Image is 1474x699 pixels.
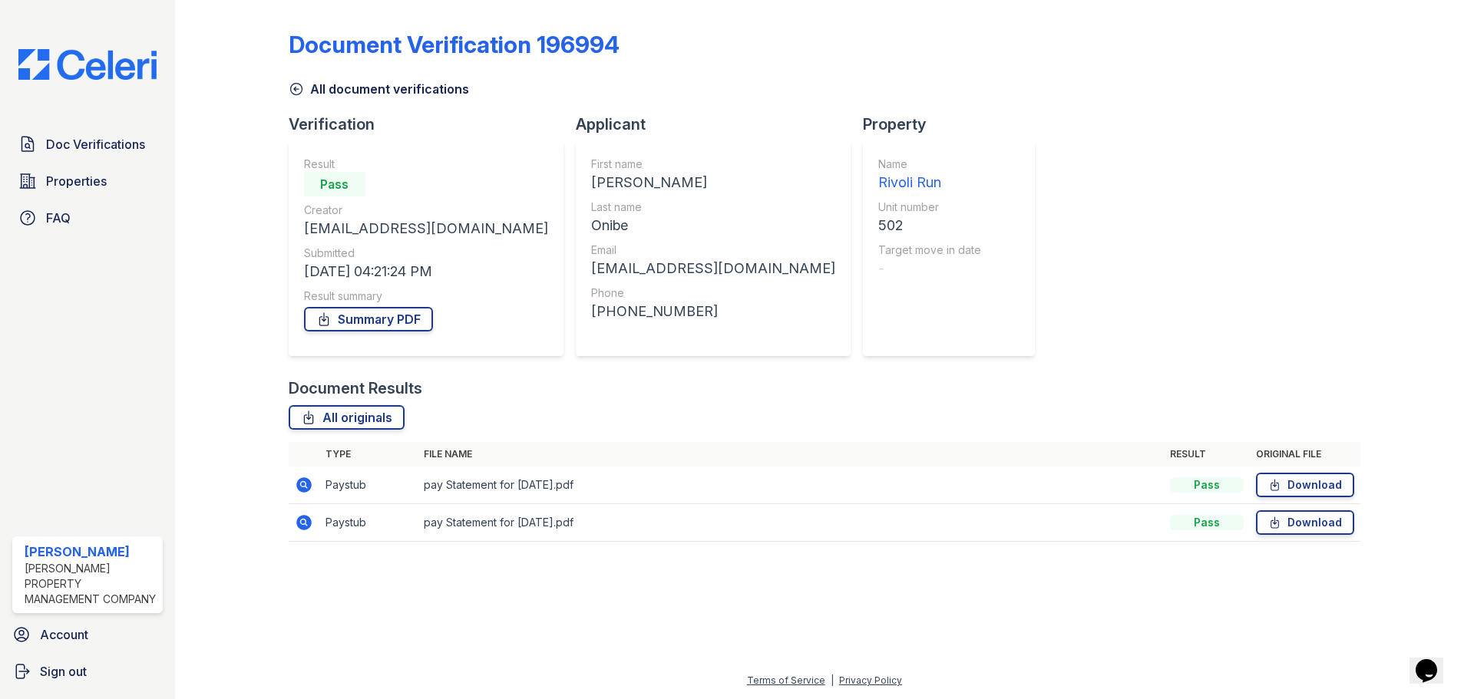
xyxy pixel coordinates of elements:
[418,467,1164,504] td: pay Statement for [DATE].pdf
[46,209,71,227] span: FAQ
[319,504,418,542] td: Paystub
[878,157,981,172] div: Name
[25,561,157,607] div: [PERSON_NAME] Property Management Company
[289,405,405,430] a: All originals
[12,203,163,233] a: FAQ
[1410,638,1459,684] iframe: chat widget
[878,258,981,279] div: -
[304,307,433,331] a: Summary PDF
[878,157,981,193] a: Name Rivoli Run
[6,49,169,80] img: CE_Logo_Blue-a8612792a0a2168367f1c8372b55b34899dd931a85d93a1a3d3e32e68fde9ad4.png
[591,172,835,193] div: [PERSON_NAME]
[831,674,834,686] div: |
[304,157,548,172] div: Result
[1250,442,1360,467] th: Original file
[591,301,835,322] div: [PHONE_NUMBER]
[319,467,418,504] td: Paystub
[418,504,1164,542] td: pay Statement for [DATE].pdf
[591,285,835,301] div: Phone
[40,625,88,644] span: Account
[6,656,169,687] a: Sign out
[591,215,835,236] div: Onibe
[878,172,981,193] div: Rivoli Run
[1170,477,1244,493] div: Pass
[591,199,835,215] div: Last name
[1164,442,1250,467] th: Result
[12,129,163,160] a: Doc Verifications
[839,674,902,686] a: Privacy Policy
[304,246,548,261] div: Submitted
[289,378,422,399] div: Document Results
[6,619,169,650] a: Account
[418,442,1164,467] th: File name
[591,258,835,279] div: [EMAIL_ADDRESS][DOMAIN_NAME]
[1256,473,1354,497] a: Download
[878,215,981,236] div: 502
[576,114,863,135] div: Applicant
[289,80,469,98] a: All document verifications
[304,289,548,304] div: Result summary
[304,203,548,218] div: Creator
[304,218,548,239] div: [EMAIL_ADDRESS][DOMAIN_NAME]
[1256,510,1354,535] a: Download
[747,674,825,686] a: Terms of Service
[289,114,576,135] div: Verification
[12,166,163,196] a: Properties
[304,172,365,196] div: Pass
[304,261,548,282] div: [DATE] 04:21:24 PM
[591,157,835,172] div: First name
[319,442,418,467] th: Type
[46,135,145,153] span: Doc Verifications
[591,242,835,258] div: Email
[46,172,107,190] span: Properties
[289,31,620,58] div: Document Verification 196994
[878,199,981,215] div: Unit number
[878,242,981,258] div: Target move in date
[25,542,157,561] div: [PERSON_NAME]
[863,114,1047,135] div: Property
[40,662,87,681] span: Sign out
[1170,515,1244,530] div: Pass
